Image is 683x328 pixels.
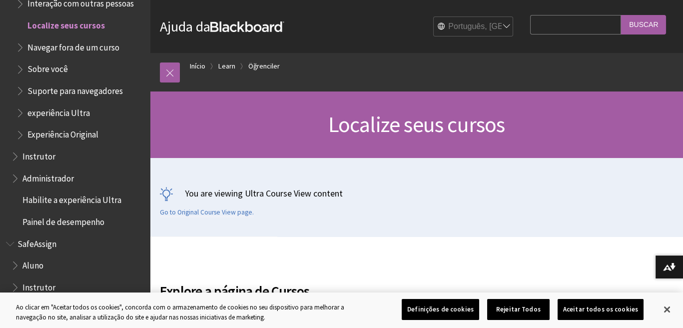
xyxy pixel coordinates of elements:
span: experiência Ultra [27,104,90,118]
span: Suporte para navegadores [27,82,123,96]
h2: Explore a página de Cursos [160,268,525,301]
span: Localize seus cursos [27,17,105,30]
button: Aceitar todos os cookies [558,299,644,320]
input: Buscar [621,15,666,34]
a: Início [190,60,205,72]
a: Ajuda daBlackboard [160,17,284,35]
span: Instrutor [22,148,55,161]
select: Site Language Selector [434,17,514,37]
span: Administrador [22,170,74,183]
span: Instrutor [22,279,55,292]
span: Localize seus cursos [328,110,505,138]
div: Ao clicar em "Aceitar todos os cookies", concorda com o armazenamento de cookies no seu dispositi... [16,302,376,322]
span: Navegar fora de um curso [27,39,119,52]
p: You are viewing Ultra Course View content [160,187,673,199]
a: Go to Original Course View page. [160,208,254,217]
button: Fechar [656,298,678,320]
span: SafeAssign [17,235,56,249]
strong: Blackboard [210,21,284,32]
button: Rejeitar Todos [487,299,550,320]
a: Öğrenciler [248,60,280,72]
span: Sobre você [27,61,68,74]
button: Definições de cookies [402,299,479,320]
span: Experiência Original [27,126,98,140]
nav: Book outline for Blackboard SafeAssign [6,235,144,318]
span: Aluno [22,257,43,270]
span: Habilite a experiência Ultra [22,191,121,205]
a: Learn [218,60,235,72]
span: Painel de desempenho [22,213,104,227]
